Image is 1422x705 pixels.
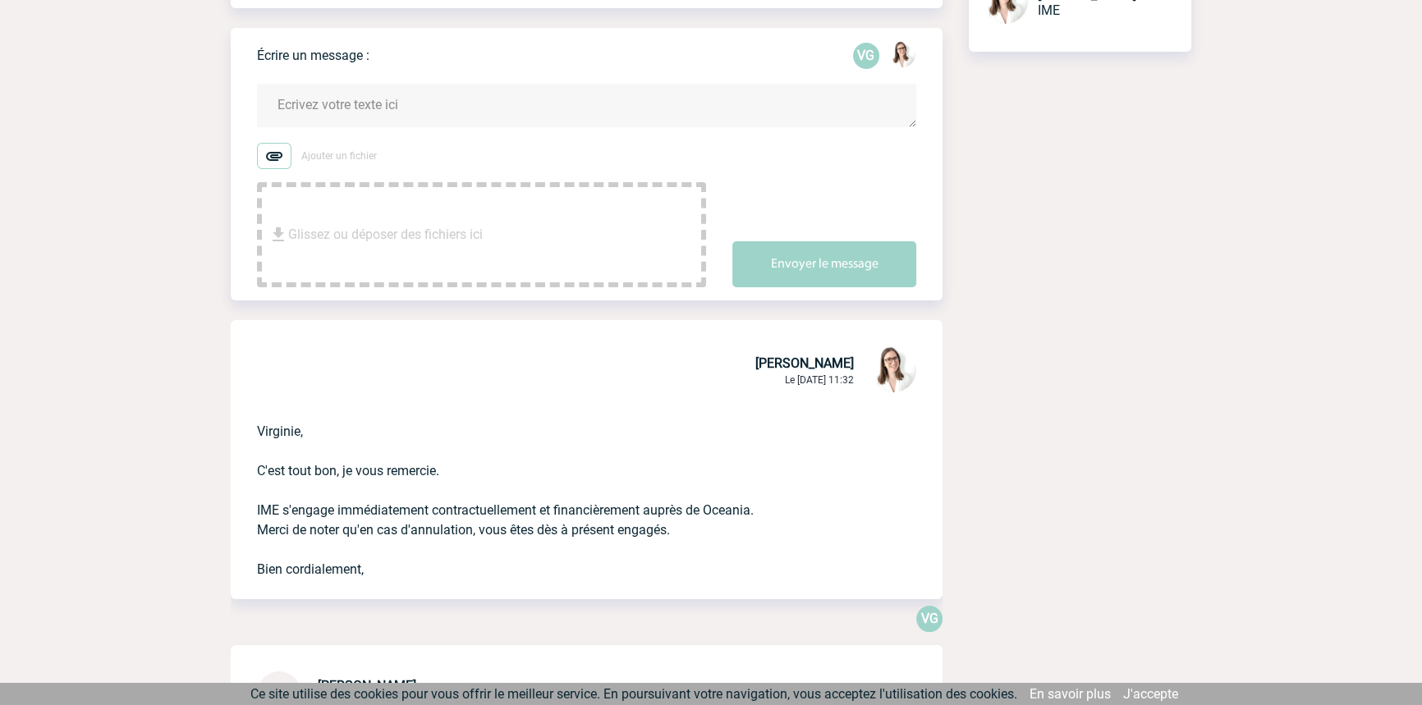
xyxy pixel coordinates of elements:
span: [PERSON_NAME] [755,355,854,371]
img: 122719-0.jpg [870,346,916,392]
span: Ce site utilise des cookies pour vous offrir le meilleur service. En poursuivant votre navigation... [250,686,1017,702]
p: Virginie, C'est tout bon, je vous remercie. IME s'engage immédiatement contractuellement et finan... [257,396,870,579]
a: En savoir plus [1030,686,1111,702]
p: VG [853,43,879,69]
button: Envoyer le message [732,241,916,287]
a: J'accepte [1123,686,1178,702]
div: Virginie GOULLIANNE [853,43,879,69]
span: IME [1038,2,1060,18]
div: Virginie GOULLIANNE 18 Juin 2025 à 17:04 [916,606,943,632]
span: Ajouter un fichier [301,150,377,162]
span: Le [DATE] 11:32 [785,374,854,386]
p: VG [916,606,943,632]
img: file_download.svg [268,225,288,245]
span: [PERSON_NAME] [318,678,416,694]
img: 122719-0.jpg [889,41,915,67]
div: Bérengère LEMONNIER [889,41,915,71]
span: Glissez ou déposer des fichiers ici [288,194,483,276]
p: Écrire un message : [257,48,369,63]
